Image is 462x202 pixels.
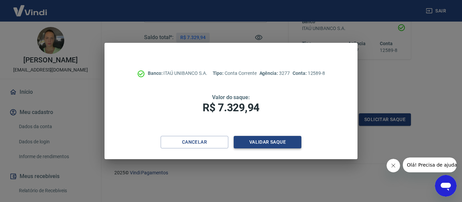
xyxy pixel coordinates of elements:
[234,136,301,148] button: Validar saque
[259,70,290,77] p: 3277
[212,94,250,100] span: Valor do saque:
[387,159,400,172] iframe: Fechar mensagem
[161,136,228,148] button: Cancelar
[148,70,164,76] span: Banco:
[148,70,207,77] p: ITAÚ UNIBANCO S.A.
[293,70,308,76] span: Conta:
[4,5,57,10] span: Olá! Precisa de ajuda?
[259,70,279,76] span: Agência:
[203,101,259,114] span: R$ 7.329,94
[213,70,225,76] span: Tipo:
[435,175,457,197] iframe: Botão para abrir a janela de mensagens
[213,70,257,77] p: Conta Corrente
[403,157,457,172] iframe: Mensagem da empresa
[293,70,325,77] p: 12589-8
